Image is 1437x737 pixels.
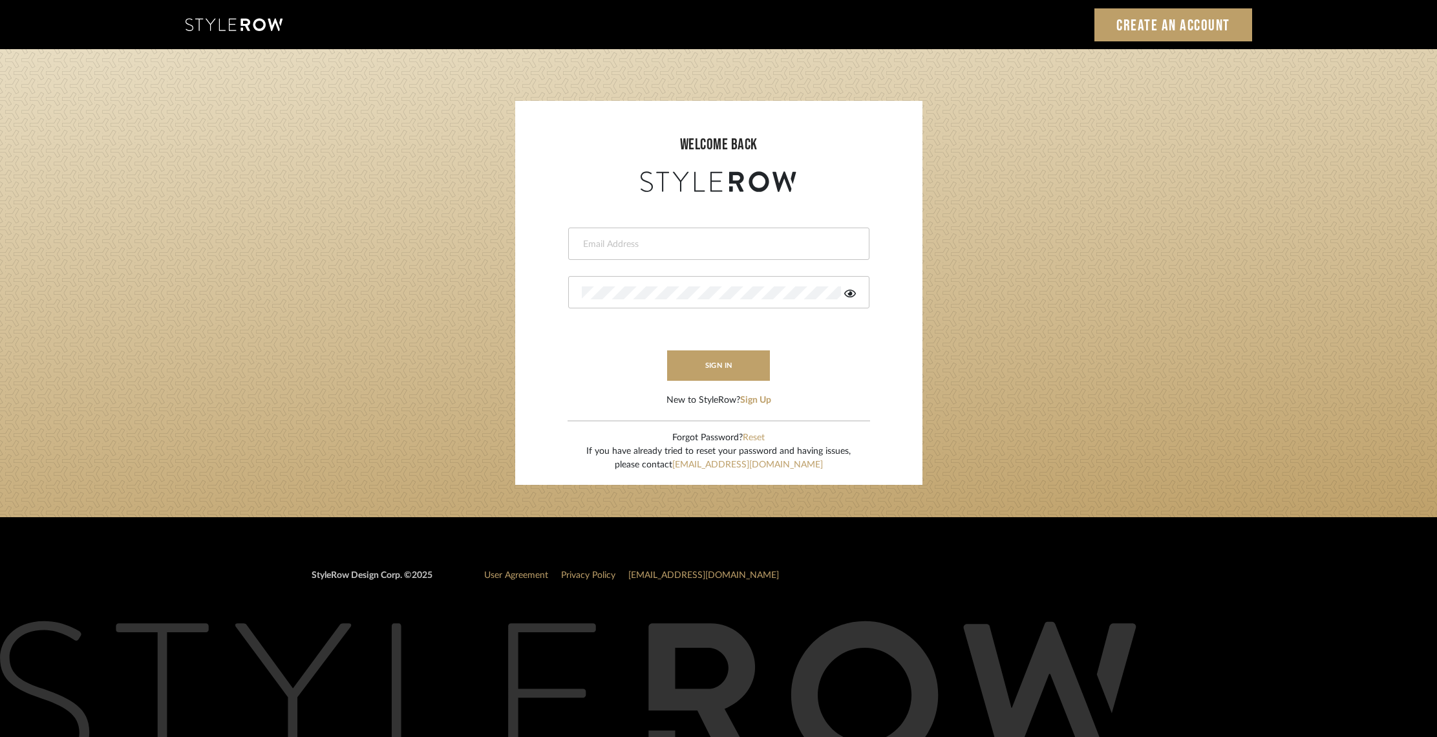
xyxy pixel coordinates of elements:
a: Privacy Policy [561,571,615,580]
button: Sign Up [740,394,771,407]
a: Create an Account [1094,8,1252,41]
a: [EMAIL_ADDRESS][DOMAIN_NAME] [628,571,779,580]
input: Email Address [582,238,853,251]
div: If you have already tried to reset your password and having issues, please contact [586,445,851,472]
button: Reset [743,431,765,445]
a: User Agreement [484,571,548,580]
div: StyleRow Design Corp. ©2025 [312,569,432,593]
div: Forgot Password? [586,431,851,445]
a: [EMAIL_ADDRESS][DOMAIN_NAME] [672,460,823,469]
div: New to StyleRow? [666,394,771,407]
div: welcome back [528,133,910,156]
button: sign in [667,350,771,381]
